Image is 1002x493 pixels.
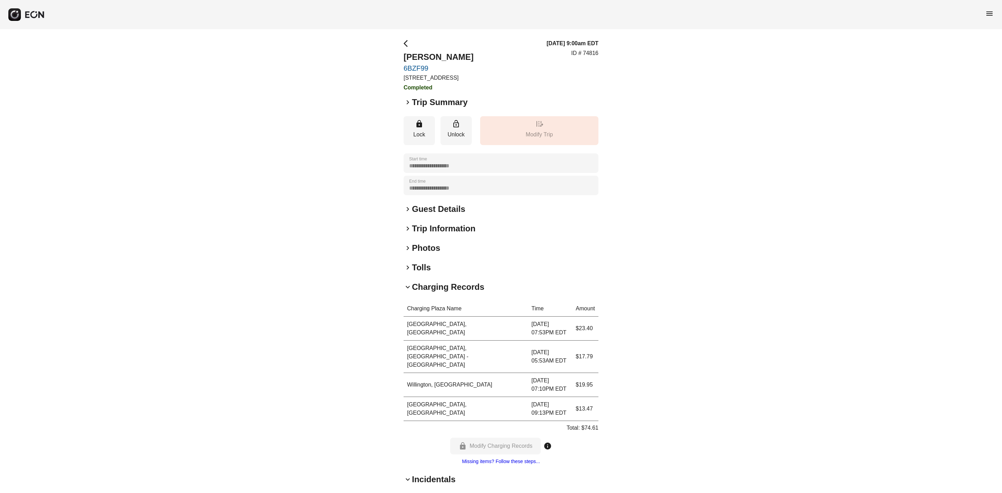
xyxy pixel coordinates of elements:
span: keyboard_arrow_down [404,475,412,484]
p: Total: $74.61 [566,424,598,432]
span: keyboard_arrow_right [404,98,412,106]
h2: Photos [412,242,440,254]
th: Charging Plaza Name [404,301,528,317]
span: info [543,442,552,450]
td: $13.47 [572,397,598,421]
h3: Completed [404,84,474,92]
td: $19.95 [572,373,598,397]
h2: Trip Information [412,223,476,234]
span: keyboard_arrow_right [404,263,412,272]
a: Missing items? Follow these steps... [462,459,540,464]
td: [DATE] 07:53PM EDT [528,317,572,341]
th: Amount [572,301,598,317]
span: keyboard_arrow_right [404,205,412,213]
td: [DATE] 09:13PM EDT [528,397,572,421]
span: keyboard_arrow_down [404,283,412,291]
h2: Incidentals [412,474,455,485]
h2: Guest Details [412,204,465,215]
p: ID # 74816 [571,49,598,57]
td: [DATE] 07:10PM EDT [528,373,572,397]
h3: [DATE] 9:00am EDT [547,39,598,48]
p: Unlock [444,130,468,139]
span: menu [985,9,994,18]
h2: [PERSON_NAME] [404,51,474,63]
td: [DATE] 05:53AM EDT [528,341,572,373]
p: Lock [407,130,431,139]
td: [GEOGRAPHIC_DATA], [GEOGRAPHIC_DATA] - [GEOGRAPHIC_DATA] [404,341,528,373]
td: [GEOGRAPHIC_DATA], [GEOGRAPHIC_DATA] [404,317,528,341]
button: Lock [404,116,435,145]
button: Unlock [440,116,472,145]
td: $17.79 [572,341,598,373]
th: Time [528,301,572,317]
td: [GEOGRAPHIC_DATA], [GEOGRAPHIC_DATA] [404,397,528,421]
h2: Trip Summary [412,97,468,108]
span: keyboard_arrow_right [404,244,412,252]
span: lock_open [452,120,460,128]
span: keyboard_arrow_right [404,224,412,233]
a: 6BZF99 [404,64,474,72]
span: lock [415,120,423,128]
td: $23.40 [572,317,598,341]
span: arrow_back_ios [404,39,412,48]
h2: Charging Records [412,281,484,293]
p: [STREET_ADDRESS] [404,74,474,82]
td: Willington, [GEOGRAPHIC_DATA] [404,373,528,397]
h2: Tolls [412,262,431,273]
